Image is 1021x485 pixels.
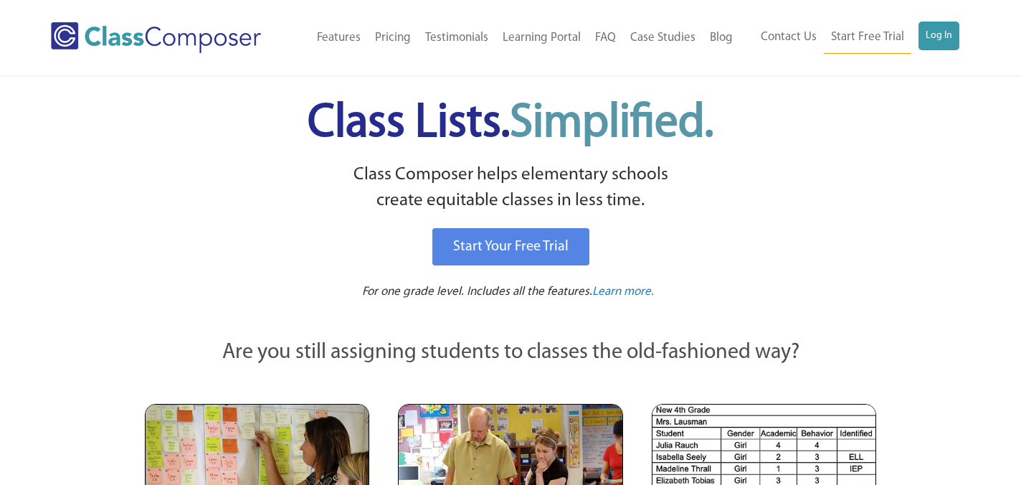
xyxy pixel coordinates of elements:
[310,22,368,54] a: Features
[740,22,959,54] nav: Header Menu
[143,162,878,215] p: Class Composer helps elementary schools create equitable classes in less time.
[754,22,824,53] a: Contact Us
[418,22,495,54] a: Testimonials
[592,283,654,301] a: Learn more.
[592,286,654,298] span: Learn more.
[432,228,589,265] a: Start Your Free Trial
[145,337,876,369] p: Are you still assigning students to classes the old-fashioned way?
[824,22,911,54] a: Start Free Trial
[495,22,588,54] a: Learning Portal
[453,240,569,254] span: Start Your Free Trial
[623,22,703,54] a: Case Studies
[510,100,713,147] span: Simplified.
[368,22,418,54] a: Pricing
[362,286,592,298] span: For one grade level. Includes all the features.
[588,22,623,54] a: FAQ
[308,100,713,147] span: Class Lists.
[703,22,740,54] a: Blog
[292,22,741,54] nav: Header Menu
[918,22,959,50] a: Log In
[51,22,261,53] img: Class Composer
